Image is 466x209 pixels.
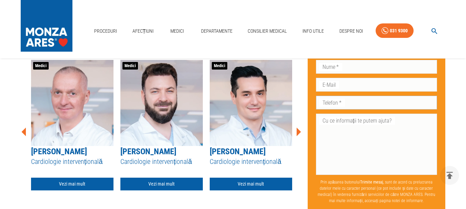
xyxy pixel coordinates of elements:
a: Info Utile [300,24,327,38]
a: [PERSON_NAME] [120,147,176,156]
button: delete [440,166,459,185]
a: Vezi mai mult [210,178,292,190]
a: [PERSON_NAME] [210,147,266,156]
span: Medici [212,62,227,70]
a: Proceduri [91,24,120,38]
a: Consilier Medical [245,24,290,38]
a: 031 9300 [376,23,414,38]
h5: Cardiologie intervențională [210,157,292,166]
a: Departamente [198,24,235,38]
h5: Cardiologie intervențională [31,157,113,166]
a: Despre Noi [337,24,366,38]
a: Afecțiuni [130,24,157,38]
b: Trimite mesaj [360,180,383,185]
a: Vezi mai mult [31,178,113,190]
a: Vezi mai mult [120,178,203,190]
h5: Cardiologie intervențională [120,157,203,166]
a: Medici [166,24,188,38]
span: Medici [33,62,49,70]
span: Medici [122,62,138,70]
div: 031 9300 [390,27,408,35]
p: Prin apăsarea butonului , sunt de acord cu prelucrarea datelor mele cu caracter personal (ce pot ... [316,176,437,207]
a: [PERSON_NAME] [31,147,87,156]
